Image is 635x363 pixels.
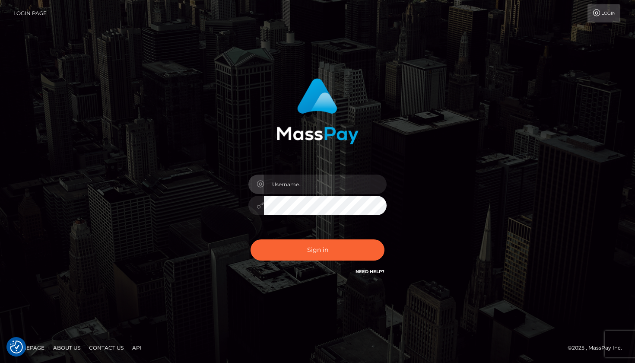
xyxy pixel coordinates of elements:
a: API [129,341,145,354]
a: Need Help? [356,269,384,274]
input: Username... [264,175,387,194]
button: Sign in [251,239,384,261]
img: MassPay Login [276,78,359,144]
button: Consent Preferences [10,341,23,353]
div: © 2025 , MassPay Inc. [568,343,629,353]
a: Login Page [13,4,47,22]
a: Contact Us [86,341,127,354]
img: Revisit consent button [10,341,23,353]
a: Login [587,4,620,22]
a: About Us [50,341,84,354]
a: Homepage [10,341,48,354]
